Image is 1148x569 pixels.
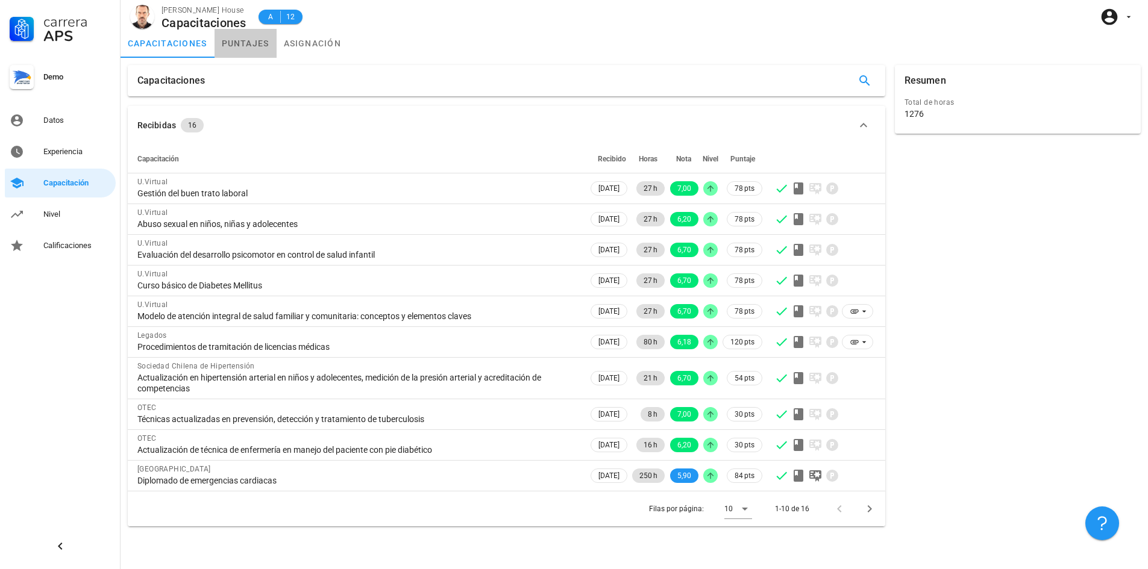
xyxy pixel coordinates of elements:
[162,16,246,30] div: Capacitaciones
[5,169,116,197] a: Capacitación
[735,470,754,482] span: 84 pts
[649,491,752,526] div: Filas por página:
[703,155,718,163] span: Nivel
[677,407,691,421] span: 7,00
[677,181,691,196] span: 7,00
[775,503,809,514] div: 1-10 de 16
[137,444,579,455] div: Actualización de técnica de enfermería en manejo del paciente con pie diabético
[598,335,619,349] span: [DATE]
[630,145,667,173] th: Horas
[677,468,691,483] span: 5,90
[137,300,168,309] span: U.Virtual
[644,243,657,257] span: 27 h
[128,145,588,173] th: Capacitación
[644,212,657,226] span: 27 h
[639,468,657,483] span: 250 h
[598,213,619,226] span: [DATE]
[677,212,691,226] span: 6,20
[43,210,111,219] div: Nivel
[188,118,196,132] span: 16
[735,244,754,256] span: 78 pts
[277,29,349,58] a: asignación
[598,305,619,318] span: [DATE]
[137,434,157,443] span: OTEC
[130,5,154,29] div: avatar
[137,239,168,247] span: U.Virtual
[128,106,885,145] button: Recibidas 16
[735,182,754,194] span: 78 pts
[598,274,619,287] span: [DATE]
[735,439,754,451] span: 30 pts
[735,213,754,225] span: 78 pts
[137,475,579,486] div: Diplomado de emergencias cardiacas
[43,29,111,43] div: APS
[644,304,657,319] span: 27 h
[43,14,111,29] div: Carrera
[5,231,116,260] a: Calificaciones
[137,188,579,199] div: Gestión del buen trato laboral
[667,145,701,173] th: Nota
[735,408,754,420] span: 30 pts
[859,498,880,520] button: Página siguiente
[598,438,619,452] span: [DATE]
[137,208,168,217] span: U.Virtual
[644,371,657,385] span: 21 h
[286,11,295,23] span: 12
[598,182,619,195] span: [DATE]
[677,304,691,319] span: 6,70
[588,145,630,173] th: Recibido
[598,408,619,421] span: [DATE]
[162,4,246,16] div: [PERSON_NAME] House
[137,311,579,322] div: Modelo de atención integral de salud familiar y comunitaria: conceptos y elementos claves
[677,273,691,288] span: 6,70
[43,178,111,188] div: Capacitación
[43,147,111,157] div: Experiencia
[215,29,277,58] a: puntajes
[137,249,579,260] div: Evaluación del desarrollo psicomotor en control de salud infantil
[43,72,111,82] div: Demo
[137,372,579,394] div: Actualización en hipertensión arterial en niños y adolecentes, medición de la presión arterial y ...
[735,275,754,287] span: 78 pts
[677,243,691,257] span: 6,70
[905,65,946,96] div: Resumen
[724,503,733,514] div: 10
[266,11,275,23] span: A
[137,119,176,132] div: Recibidas
[720,145,765,173] th: Puntaje
[598,243,619,257] span: [DATE]
[137,65,205,96] div: Capacitaciones
[735,372,754,384] span: 54 pts
[598,155,626,163] span: Recibido
[677,335,691,349] span: 6,18
[5,106,116,135] a: Datos
[598,469,619,482] span: [DATE]
[137,219,579,229] div: Abuso sexual en niños, niñas y adolecentes
[43,116,111,125] div: Datos
[639,155,657,163] span: Horas
[905,96,1131,108] div: Total de horas
[644,273,657,288] span: 27 h
[137,155,179,163] span: Capacitación
[701,145,720,173] th: Nivel
[676,155,691,163] span: Nota
[730,155,755,163] span: Puntaje
[137,403,157,412] span: OTEC
[905,108,924,119] div: 1276
[735,305,754,317] span: 78 pts
[137,178,168,186] span: U.Virtual
[137,341,579,352] div: Procedimientos de tramitación de licencias médicas
[121,29,215,58] a: capacitaciones
[677,371,691,385] span: 6,70
[137,331,167,340] span: Legados
[137,414,579,424] div: Técnicas actualizadas en prevensión, detección y tratamiento de tuberculosis
[644,181,657,196] span: 27 h
[5,137,116,166] a: Experiencia
[644,438,657,452] span: 16 h
[724,499,752,518] div: 10Filas por página:
[137,270,168,278] span: U.Virtual
[43,241,111,250] div: Calificaciones
[598,372,619,385] span: [DATE]
[644,335,657,349] span: 80 h
[730,336,754,348] span: 120 pts
[648,407,657,421] span: 8 h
